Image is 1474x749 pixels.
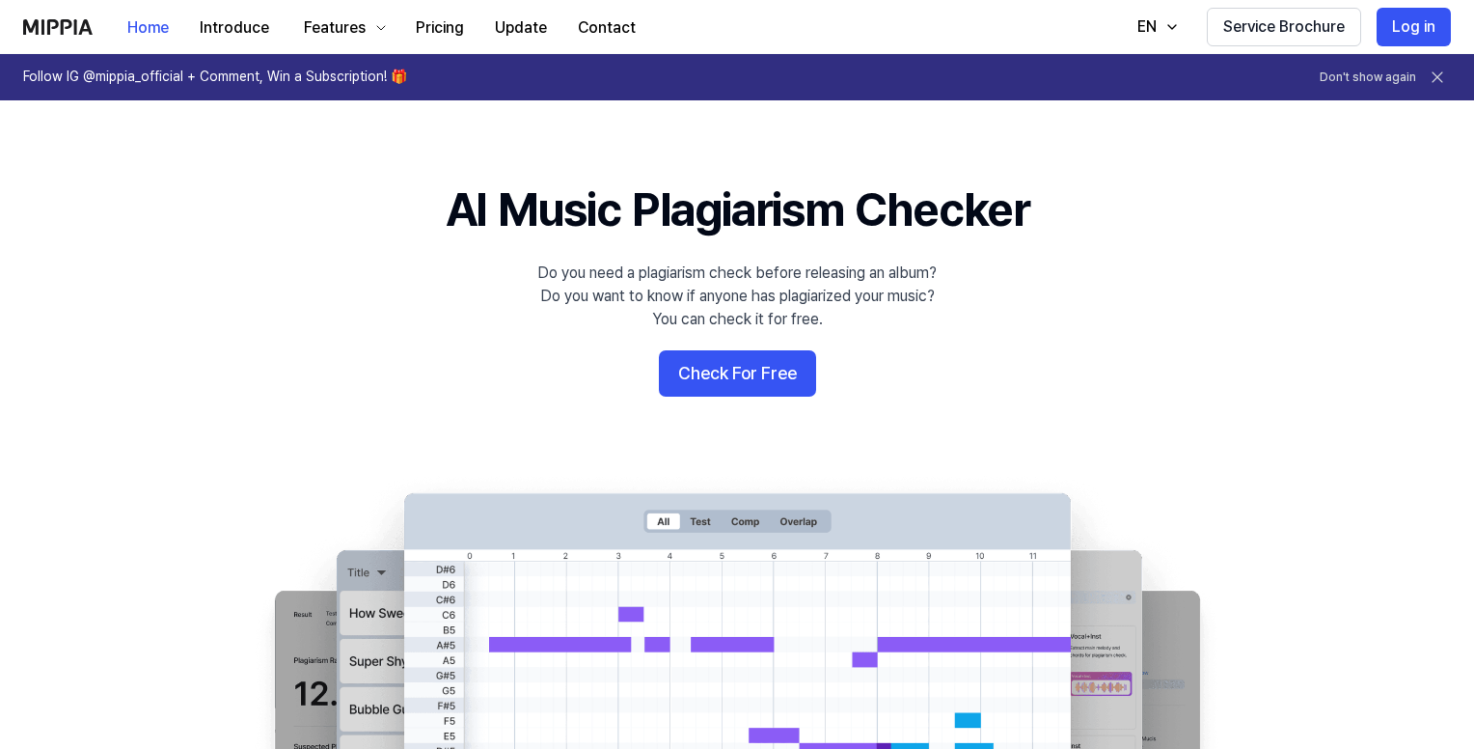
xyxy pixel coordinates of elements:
[184,9,285,47] button: Introduce
[479,9,562,47] button: Update
[285,9,400,47] button: Features
[1133,15,1160,39] div: EN
[1207,8,1361,46] button: Service Brochure
[112,9,184,47] button: Home
[659,350,816,397] button: Check For Free
[400,9,479,47] button: Pricing
[23,68,407,87] h1: Follow IG @mippia_official + Comment, Win a Subscription! 🎁
[1118,8,1191,46] button: EN
[1320,69,1416,86] button: Don't show again
[1377,8,1451,46] button: Log in
[446,178,1029,242] h1: AI Music Plagiarism Checker
[23,19,93,35] img: logo
[562,9,651,47] button: Contact
[479,1,562,54] a: Update
[300,16,369,40] div: Features
[537,262,937,331] div: Do you need a plagiarism check before releasing an album? Do you want to know if anyone has plagi...
[112,1,184,54] a: Home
